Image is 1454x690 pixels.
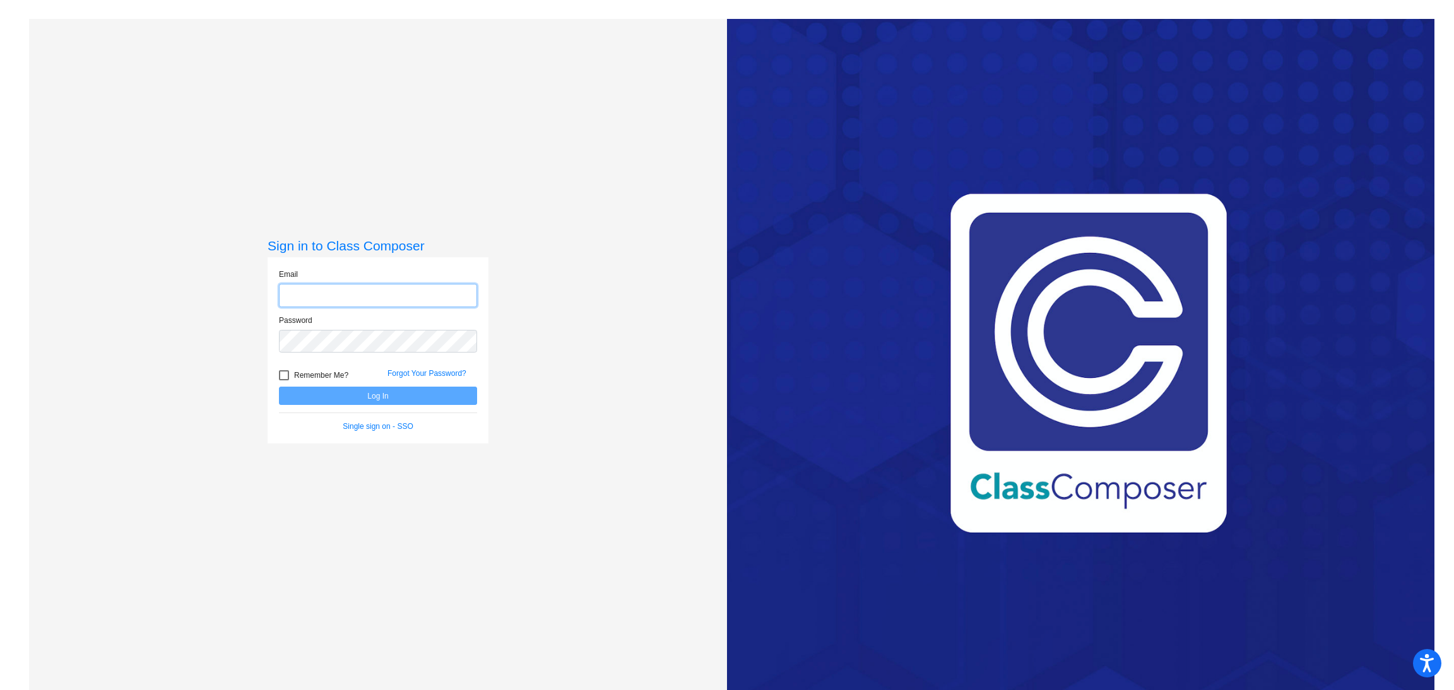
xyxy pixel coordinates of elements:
[279,387,477,405] button: Log In
[387,369,466,378] a: Forgot Your Password?
[294,368,348,383] span: Remember Me?
[279,315,312,326] label: Password
[279,269,298,280] label: Email
[343,422,413,431] a: Single sign on - SSO
[268,238,488,254] h3: Sign in to Class Composer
